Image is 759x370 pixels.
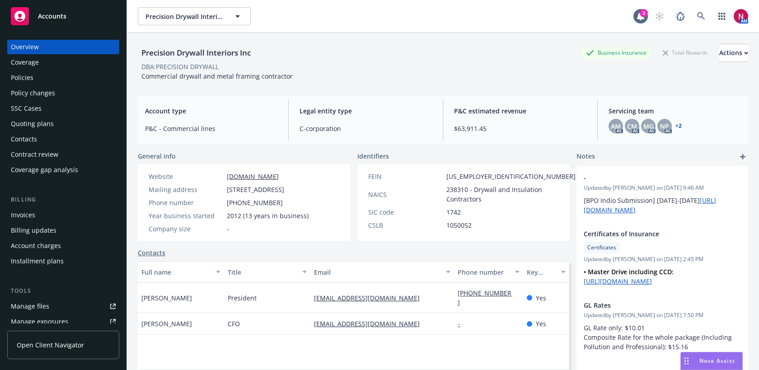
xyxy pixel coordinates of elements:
button: Email [310,261,454,283]
a: Coverage gap analysis [7,163,119,177]
p: GL Rate only: $10.01 Composite Rate for the whole package (Including Pollution and Professional):... [584,323,741,351]
a: Manage files [7,299,119,314]
div: Certificates of InsuranceCertificatesUpdatedby [PERSON_NAME] on [DATE] 2:45 PM• Master Drive incl... [576,222,748,293]
div: Account charges [11,239,61,253]
a: [DOMAIN_NAME] [227,172,279,181]
span: - [227,224,229,234]
a: - [458,319,467,328]
div: Installment plans [11,254,64,268]
span: [STREET_ADDRESS] [227,185,284,194]
span: Account type [145,106,277,116]
div: NAICS [368,190,443,199]
div: 3 [640,9,648,17]
div: Manage files [11,299,49,314]
span: - [584,173,717,183]
a: Switch app [713,7,731,25]
a: [URL][DOMAIN_NAME] [584,277,652,286]
strong: • Master Drive including CCD: [584,267,674,276]
a: Invoices [7,208,119,222]
div: Business Insurance [581,47,651,58]
span: Certificates [587,244,616,252]
button: Precision Drywall Interiors Inc [138,7,251,25]
div: Invoices [11,208,35,222]
span: NP [660,122,669,131]
a: Contacts [7,132,119,146]
span: [US_EMPLOYER_IDENTIFICATION_NUMBER] [446,172,576,181]
a: add [737,151,748,162]
div: SSC Cases [11,101,42,116]
span: Nova Assist [699,357,735,365]
span: P&C estimated revenue [454,106,586,116]
a: Installment plans [7,254,119,268]
span: Commercial drywall and metal framing contractor [141,72,293,80]
div: Precision Drywall Interiors Inc [138,47,254,59]
a: +2 [675,123,682,129]
span: AM [611,122,621,131]
p: [BPO Indio Submission] [DATE]-[DATE] [584,196,741,215]
a: Report a Bug [671,7,689,25]
div: Policy changes [11,86,55,100]
span: Updated by [PERSON_NAME] on [DATE] 2:45 PM [584,255,741,263]
a: Search [692,7,710,25]
span: 2012 (13 years in business) [227,211,309,220]
button: Full name [138,261,224,283]
div: Contacts [11,132,37,146]
div: Tools [7,286,119,295]
div: Full name [141,267,211,277]
div: DBA: PRECISION DRYWALL [141,62,219,71]
span: CM [627,122,637,131]
div: GL RatesUpdatedby [PERSON_NAME] on [DATE] 7:50 PMGL Rate only: $10.01 Composite Rate for the whol... [576,293,748,359]
div: Quoting plans [11,117,54,131]
a: Policies [7,70,119,85]
a: Manage exposures [7,314,119,329]
span: Yes [536,293,546,303]
span: $63,911.45 [454,124,586,133]
div: Policies [11,70,33,85]
span: Identifiers [357,151,389,161]
div: Company size [149,224,223,234]
div: Manage exposures [11,314,68,329]
a: SSC Cases [7,101,119,116]
img: photo [734,9,748,23]
a: [EMAIL_ADDRESS][DOMAIN_NAME] [314,319,427,328]
div: Mailing address [149,185,223,194]
div: Year business started [149,211,223,220]
div: Actions [719,44,748,61]
div: CSLB [368,220,443,230]
span: C-corporation [300,124,432,133]
div: -Updatedby [PERSON_NAME] on [DATE] 9:46 AM[BPO Indio Submission] [DATE]-[DATE][URL][DOMAIN_NAME] [576,166,748,222]
span: 238310 - Drywall and Insulation Contractors [446,185,576,204]
span: 1050052 [446,220,472,230]
a: Accounts [7,4,119,29]
a: Quoting plans [7,117,119,131]
span: General info [138,151,176,161]
div: FEIN [368,172,443,181]
div: Key contact [527,267,556,277]
span: 1742 [446,207,461,217]
div: Phone number [458,267,510,277]
span: P&C - Commercial lines [145,124,277,133]
span: [PERSON_NAME] [141,319,192,328]
div: Contract review [11,147,58,162]
div: Billing [7,195,119,204]
span: Legal entity type [300,106,432,116]
a: Billing updates [7,223,119,238]
button: Title [224,261,310,283]
span: [PHONE_NUMBER] [227,198,283,207]
span: [PERSON_NAME] [141,293,192,303]
span: MG [643,122,654,131]
span: Certificates of Insurance [584,229,717,239]
span: President [228,293,257,303]
span: Notes [576,151,595,162]
a: Coverage [7,55,119,70]
span: Updated by [PERSON_NAME] on [DATE] 7:50 PM [584,311,741,319]
a: [EMAIL_ADDRESS][DOMAIN_NAME] [314,294,427,302]
a: Start snowing [651,7,669,25]
span: GL Rates [584,300,717,310]
a: [PHONE_NUMBER] [458,289,511,307]
div: Drag to move [681,352,692,370]
a: Account charges [7,239,119,253]
div: Coverage gap analysis [11,163,78,177]
span: CFO [228,319,240,328]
